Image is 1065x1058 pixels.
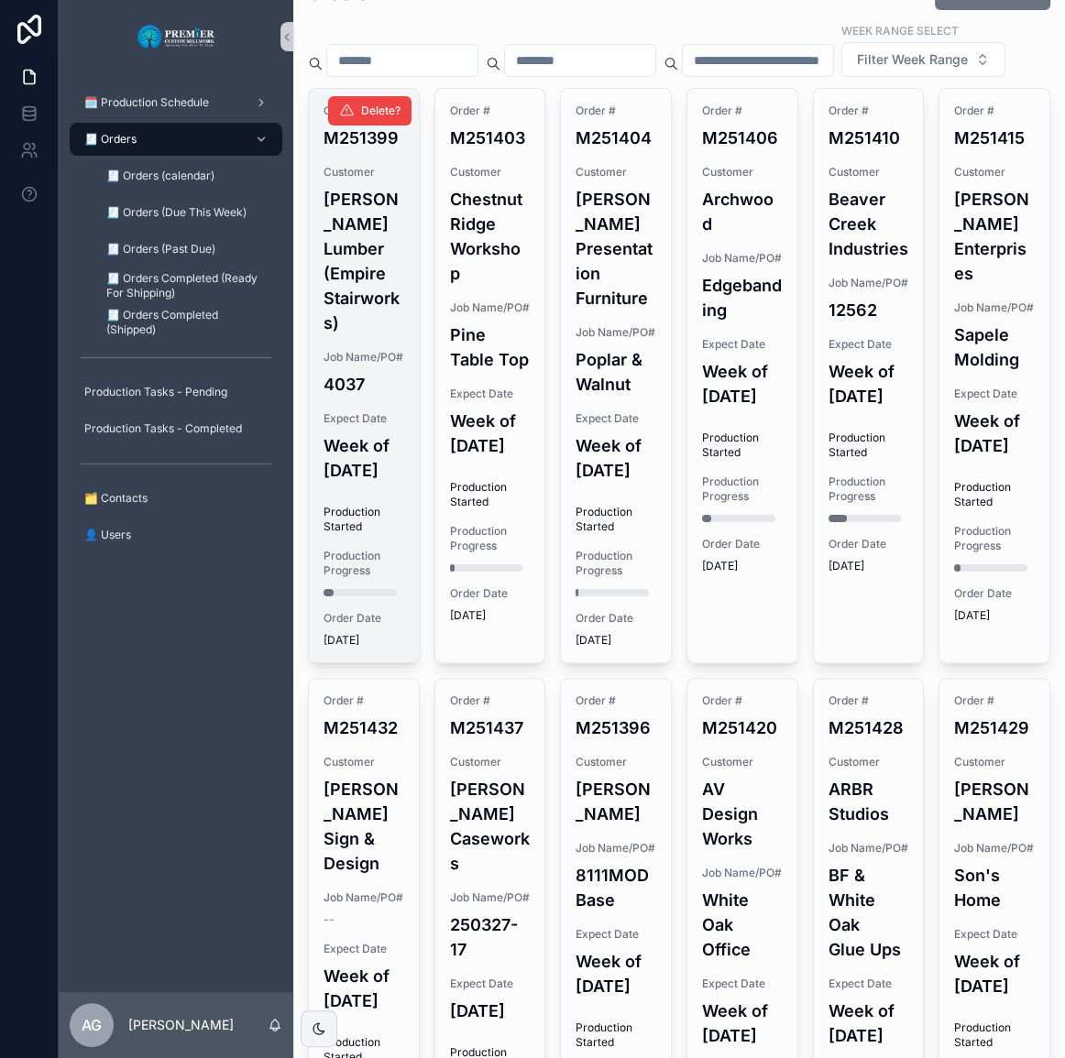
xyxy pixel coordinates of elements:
span: Production Tasks - Completed [84,421,242,436]
span: [DATE] [829,559,909,573]
a: 🗂️ Contacts [70,482,282,515]
span: Expect Date [576,927,656,942]
h4: M251410 [829,125,909,150]
span: 🗂️ Contacts [84,491,148,506]
span: Production Started [954,1020,1035,1050]
a: 🗓️ Production Schedule [70,86,282,119]
span: Filter Week Range [857,50,968,69]
span: Order # [450,693,531,708]
span: Production Started [829,431,909,460]
div: scrollable content [59,73,293,575]
span: Order # [324,104,404,118]
h4: [PERSON_NAME] [954,777,1035,826]
a: Order #M251410CustomerBeaver Creek IndustriesJob Name/PO#12562Expect DateWeek of [DATE]Production... [813,88,925,663]
h4: White Oak Office [702,888,783,962]
span: Order Date [450,586,531,601]
span: Job Name/PO# [450,890,531,905]
span: 🧾 Orders Completed (Ready For Shipping) [106,271,264,300]
span: Customer [954,165,1035,180]
span: [DATE] [576,633,656,648]
h4: AV Design Works [702,777,783,851]
span: 🧾 Orders (Due This Week) [106,205,247,220]
span: Order Date [576,611,656,626]
span: Production Started [450,480,531,509]
h4: [PERSON_NAME] Lumber (Empire Stairworks) [324,187,404,335]
span: Job Name/PO# [576,841,656,856]
h4: Week of [DATE] [954,409,1035,458]
label: Week Range Select [841,22,959,38]
span: Expect Date [829,337,909,352]
h4: [PERSON_NAME] Sign & Design [324,777,404,876]
span: Customer [702,755,783,769]
span: Expect Date [324,411,404,426]
span: Expect Date [702,976,783,991]
span: Order # [829,104,909,118]
span: Customer [324,755,404,769]
h4: [PERSON_NAME] Presentation Furniture [576,187,656,311]
span: Delete? [361,104,401,118]
span: Production Started [324,505,404,534]
h4: 12562 [829,298,909,322]
span: Order # [576,693,656,708]
span: Expect Date [954,387,1035,401]
span: Expect Date [702,337,783,352]
h4: [PERSON_NAME] Caseworks [450,777,531,876]
h4: M251420 [702,715,783,740]
span: Job Name/PO# [702,866,783,880]
span: Order # [829,693,909,708]
h4: Archwood [702,187,783,236]
span: Customer [450,755,531,769]
a: Order #M251404Customer[PERSON_NAME] Presentation FurnitureJob Name/PO#Poplar & WalnutExpect DateW... [560,88,672,663]
h4: Son's Home [954,863,1035,912]
h4: Chestnut Ridge Workshop [450,187,531,286]
a: Order #M251399Customer[PERSON_NAME] Lumber (Empire Stairworks)Job Name/PO#4037Expect DateWeek of ... [308,88,420,663]
span: Order # [954,693,1035,708]
a: 👤 Users [70,518,282,551]
h4: Poplar & Walnut [576,347,656,397]
h4: BF & White Oak Glue Ups [829,863,909,962]
span: AG [82,1014,102,1036]
h4: M251403 [450,125,531,150]
span: Order # [324,693,404,708]
span: [DATE] [450,608,531,623]
span: Customer [954,755,1035,769]
a: 🧾 Orders (Past Due) [92,233,282,266]
span: Job Name/PO# [324,890,404,905]
span: Production Started [954,480,1035,509]
a: 🧾 Orders (calendar) [92,159,282,192]
h4: 4037 [324,372,404,397]
span: Expect Date [954,927,1035,942]
h4: M251399 [324,125,404,150]
span: -- [324,912,335,927]
span: Production Progress [702,474,783,504]
h4: M251404 [576,125,656,150]
h4: M251429 [954,715,1035,740]
a: Production Tasks - Pending [70,376,282,409]
h4: M251396 [576,715,656,740]
a: 🧾 Orders Completed (Shipped) [92,306,282,339]
span: Production Started [576,1020,656,1050]
p: [PERSON_NAME] [128,1016,234,1034]
span: Expect Date [450,387,531,401]
span: Job Name/PO# [954,841,1035,856]
span: Job Name/PO# [702,251,783,266]
h4: Week of [DATE] [576,949,656,998]
span: Expect Date [576,411,656,426]
span: 🧾 Orders [84,132,137,147]
button: Delete? [328,96,412,125]
span: Customer [576,165,656,180]
span: Order # [702,104,783,118]
span: 🧾 Orders Completed (Shipped) [106,308,264,337]
span: Production Started [576,505,656,534]
a: 🧾 Orders Completed (Ready For Shipping) [92,269,282,302]
span: Order # [702,693,783,708]
span: Job Name/PO# [829,276,909,290]
h4: Week of [DATE] [450,409,531,458]
span: Order # [450,104,531,118]
a: 🧾 Orders [70,123,282,156]
span: 🗓️ Production Schedule [84,95,209,110]
span: Job Name/PO# [324,350,404,365]
h4: M251432 [324,715,404,740]
h4: Week of [DATE] [702,998,783,1048]
a: Order #M251406CustomerArchwoodJob Name/PO#EdgebandingExpect DateWeek of [DATE]Production StartedP... [686,88,798,663]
